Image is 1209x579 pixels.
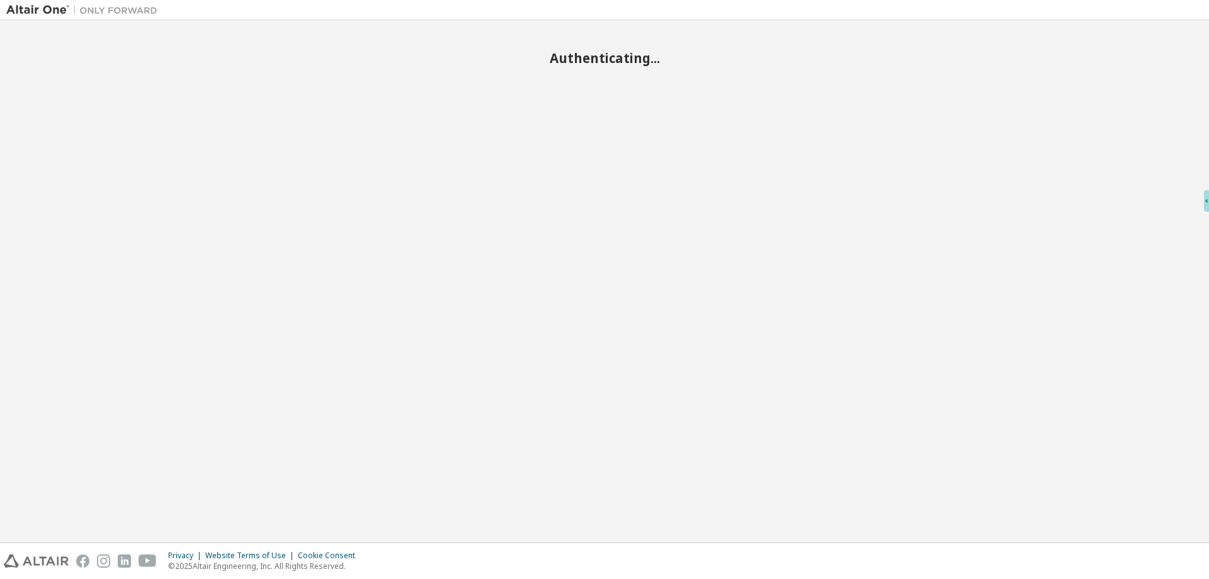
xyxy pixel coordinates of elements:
img: altair_logo.svg [4,554,69,568]
img: linkedin.svg [118,554,131,568]
img: facebook.svg [76,554,89,568]
img: Altair One [6,4,164,16]
div: Cookie Consent [298,551,363,561]
img: youtube.svg [139,554,157,568]
img: instagram.svg [97,554,110,568]
div: Website Terms of Use [205,551,298,561]
p: © 2025 Altair Engineering, Inc. All Rights Reserved. [168,561,363,571]
h2: Authenticating... [6,50,1203,66]
div: Privacy [168,551,205,561]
